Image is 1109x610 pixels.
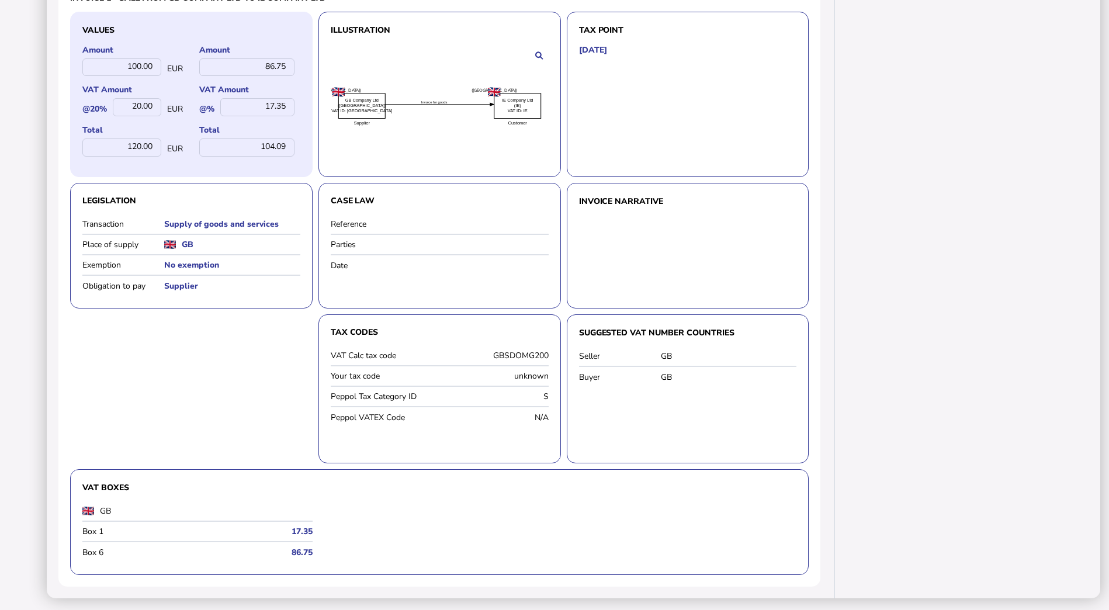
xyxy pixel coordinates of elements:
label: Obligation to pay [82,280,164,292]
label: Seller [579,351,661,362]
h3: Suggested VAT number countries [579,327,797,339]
h5: GB [182,239,193,250]
label: Amount [199,44,300,56]
h3: Values [82,24,300,36]
div: 86.75 [199,58,294,77]
div: GB [661,372,797,383]
label: VAT Amount [199,84,300,95]
text: ([GEOGRAPHIC_DATA]) [338,103,386,108]
span: EUR [167,63,183,74]
label: Date [331,260,413,271]
label: Amount [82,44,183,56]
span: EUR [167,143,183,154]
label: @% [199,103,214,115]
h5: Supplier [164,280,300,292]
h3: Legislation [82,195,300,206]
div: N/A [442,412,549,423]
div: 20.00 [113,98,161,116]
div: GBSDOMG200 [442,350,549,361]
text: Supplier [354,120,370,126]
h3: Tax Codes [331,327,549,338]
label: Peppol Tax Category ID [331,391,437,402]
label: Transaction [82,219,164,230]
div: 120.00 [82,138,161,157]
text: IE Company Ltd [502,98,533,103]
div: S [442,391,549,402]
label: Your tax code [331,370,437,382]
label: Box 6 [82,547,195,558]
div: 104.09 [199,138,294,157]
h3: Invoice narrative [579,195,797,207]
text: ([GEOGRAPHIC_DATA]) [471,87,517,93]
text: VAT ID: [GEOGRAPHIC_DATA] [331,108,392,113]
label: @20% [82,103,107,115]
h3: VAT Boxes [82,481,796,494]
label: Parties [331,239,413,250]
label: Place of supply [82,239,164,250]
div: GB [661,351,797,362]
div: unknown [442,370,549,382]
label: Buyer [579,372,661,383]
span: EUR [167,103,183,115]
label: Total [82,124,183,136]
text: ([GEOGRAPHIC_DATA]) [316,87,361,93]
h3: Tax point [579,24,797,36]
label: Reference [331,219,413,230]
div: 100.00 [82,58,161,77]
img: gb.png [164,240,176,249]
h5: Supply of goods and services [164,219,300,230]
img: gb.png [82,507,94,515]
div: 17.35 [220,98,294,116]
h5: 86.75 [200,547,313,558]
h3: Case law [331,195,549,206]
label: Peppol VATEX Code [331,412,437,423]
text: Customer [508,120,527,126]
h5: No exemption [164,259,300,271]
h3: Illustration [331,24,549,36]
label: GB [100,505,223,517]
label: Box 1 [82,526,195,537]
label: Exemption [82,259,164,271]
textpath: Invoice for goods [421,100,447,103]
h5: [DATE] [579,44,607,56]
text: VAT ID: IE [507,108,527,113]
h5: 17.35 [200,526,313,537]
text: GB Company Ltd [345,98,378,103]
label: Total [199,124,300,136]
label: VAT Amount [82,84,183,95]
label: VAT Calc tax code [331,350,437,361]
text: (IE) [514,103,521,108]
